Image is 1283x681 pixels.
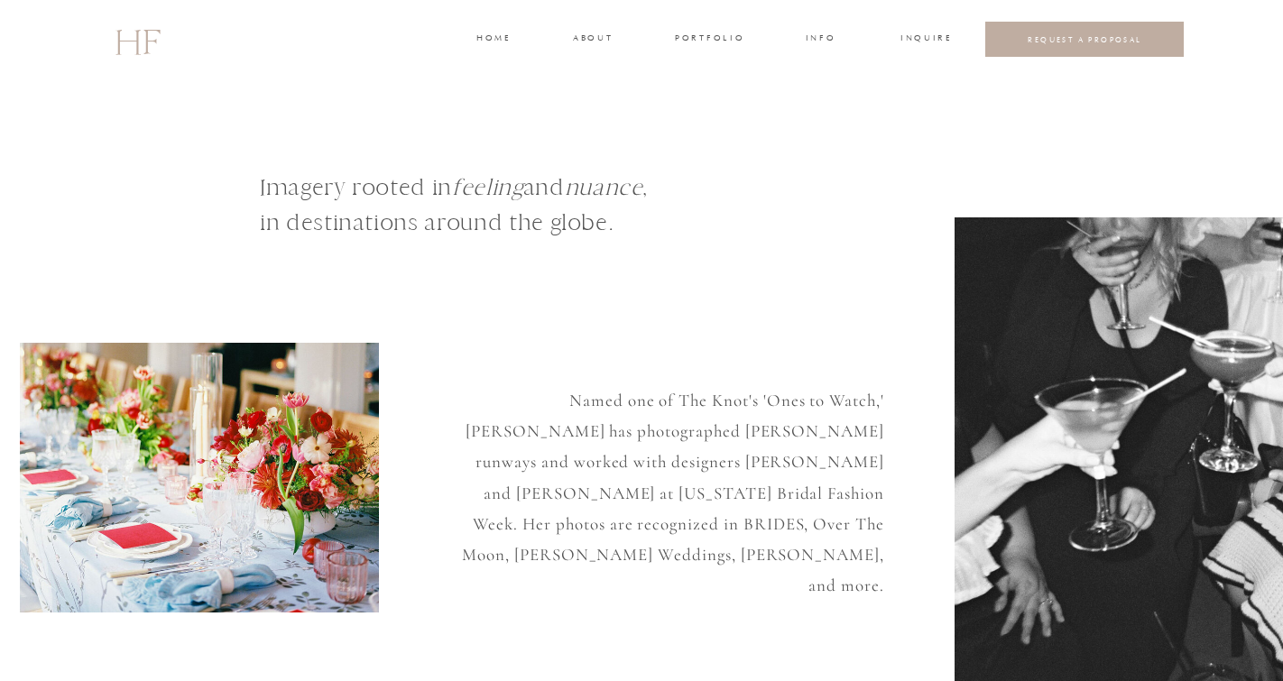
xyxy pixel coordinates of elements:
i: nuance [565,173,643,201]
a: portfolio [675,32,743,48]
a: INFO [804,32,837,48]
a: about [573,32,611,48]
a: REQUEST A PROPOSAL [1000,34,1170,44]
a: HF [115,14,160,66]
a: home [476,32,510,48]
h1: Imagery rooted in and , in destinations around the globe. [260,170,747,265]
i: feeling [452,173,523,201]
p: Named one of The Knot's 'Ones to Watch,' [PERSON_NAME] has photographed [PERSON_NAME] runways and... [447,385,884,571]
a: INQUIRE [900,32,949,48]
